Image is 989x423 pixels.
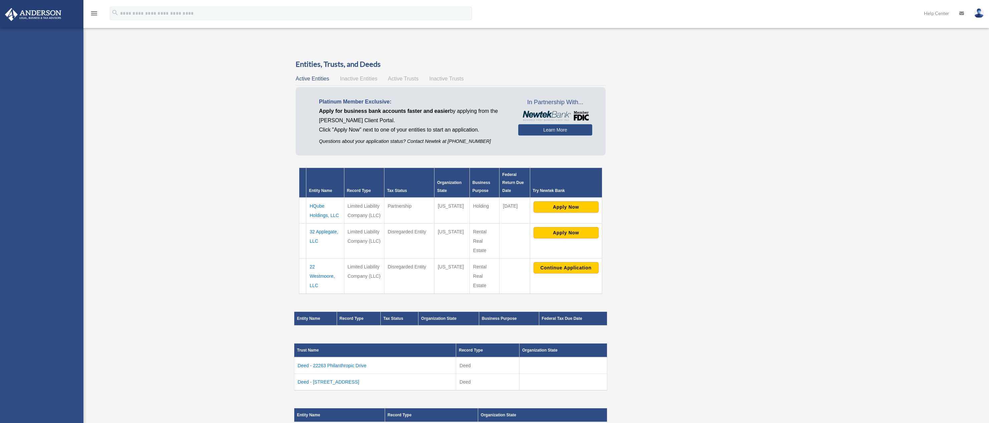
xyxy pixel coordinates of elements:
th: Trust Name [294,344,456,358]
i: search [111,9,119,16]
p: Click "Apply Now" next to one of your entities to start an application. [319,125,508,135]
div: Try Newtek Bank [533,187,599,195]
span: Inactive Entities [340,76,377,81]
i: menu [90,9,98,17]
span: In Partnership With... [518,97,592,108]
button: Continue Application [534,262,599,273]
button: Apply Now [534,227,599,238]
th: Entity Name [294,408,385,422]
th: Federal Tax Due Date [539,312,607,326]
td: Rental Real Estate [469,224,500,259]
td: Limited Liability Company (LLC) [344,198,384,224]
button: Apply Now [534,201,599,213]
th: Organization State [418,312,479,326]
th: Organization State [434,168,469,198]
td: Disregarded Entity [384,224,434,259]
th: Entity Name [306,168,344,198]
td: Rental Real Estate [469,259,500,294]
h3: Entities, Trusts, and Deeds [296,59,606,69]
td: [US_STATE] [434,259,469,294]
th: Business Purpose [469,168,500,198]
td: Limited Liability Company (LLC) [344,224,384,259]
td: Disregarded Entity [384,259,434,294]
p: Platinum Member Exclusive: [319,97,508,107]
span: Apply for business bank accounts faster and easier [319,108,450,114]
th: Tax Status [384,168,434,198]
td: HQube Holdings, LLC [306,198,344,224]
td: Holding [469,198,500,224]
td: [DATE] [500,198,530,224]
span: Active Entities [296,76,329,81]
th: Organization State [519,344,607,358]
img: User Pic [974,8,984,18]
td: Deed [456,357,520,374]
th: Record Type [385,408,478,422]
th: Entity Name [294,312,337,326]
th: Business Purpose [479,312,539,326]
td: 32 Applegate, LLC [306,224,344,259]
a: menu [90,12,98,17]
span: Active Trusts [388,76,419,81]
span: Inactive Trusts [429,76,464,81]
td: 22 Westmoore, LLC [306,259,344,294]
th: Record Type [337,312,380,326]
p: Questions about your application status? Contact Newtek at [PHONE_NUMBER] [319,137,508,146]
td: Partnership [384,198,434,224]
td: Deed - 22263 Philanthropic Drive [294,357,456,374]
img: Anderson Advisors Platinum Portal [3,8,63,21]
th: Federal Return Due Date [500,168,530,198]
td: [US_STATE] [434,224,469,259]
img: NewtekBankLogoSM.png [522,111,589,121]
th: Tax Status [380,312,418,326]
p: by applying from the [PERSON_NAME] Client Portal. [319,107,508,125]
td: Limited Liability Company (LLC) [344,259,384,294]
th: Record Type [456,344,520,358]
th: Record Type [344,168,384,198]
a: Learn More [518,124,592,136]
td: Deed - [STREET_ADDRESS] [294,374,456,391]
td: [US_STATE] [434,198,469,224]
td: Deed [456,374,520,391]
th: Organization State [478,408,607,422]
